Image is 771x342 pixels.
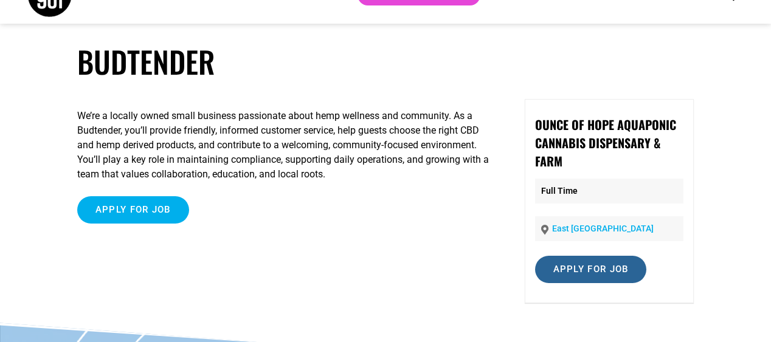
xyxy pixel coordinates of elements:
[535,179,684,203] p: Full Time
[535,256,647,283] input: Apply for job
[77,196,189,224] input: Apply for job
[77,44,694,80] h1: Budtender
[552,224,654,233] a: East [GEOGRAPHIC_DATA]
[77,109,494,182] p: We’re a locally owned small business passionate about hemp wellness and community. As a Budtender...
[535,115,676,170] strong: Ounce of Hope Aquaponic Cannabis Dispensary & Farm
